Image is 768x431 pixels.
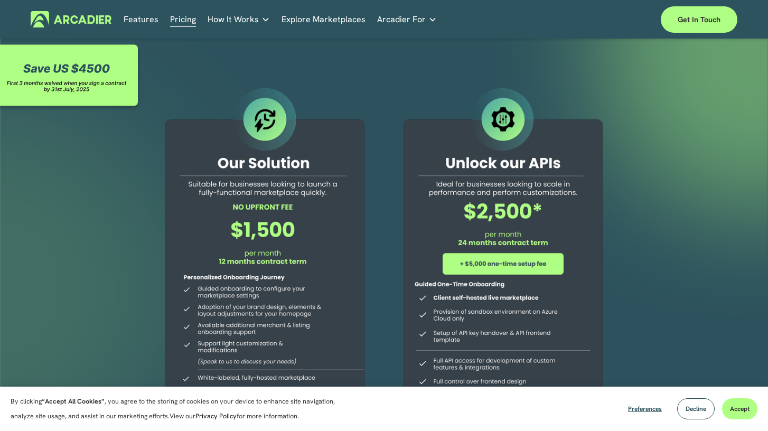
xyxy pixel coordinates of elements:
span: Arcadier For [377,12,426,27]
strong: “Accept All Cookies” [42,397,105,406]
span: Preferences [628,405,662,413]
button: Preferences [620,398,670,419]
span: Accept [730,405,750,413]
a: Features [124,11,158,27]
button: Decline [677,398,715,419]
a: Pricing [170,11,196,27]
button: Accept [722,398,757,419]
a: Explore Marketplaces [282,11,366,27]
a: Get in touch [661,6,737,33]
span: Decline [686,405,706,413]
a: folder dropdown [208,11,270,27]
a: Privacy Policy [195,411,237,420]
img: Arcadier [31,11,111,27]
span: How It Works [208,12,259,27]
a: folder dropdown [377,11,437,27]
p: By clicking , you agree to the storing of cookies on your device to enhance site navigation, anal... [11,394,354,424]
